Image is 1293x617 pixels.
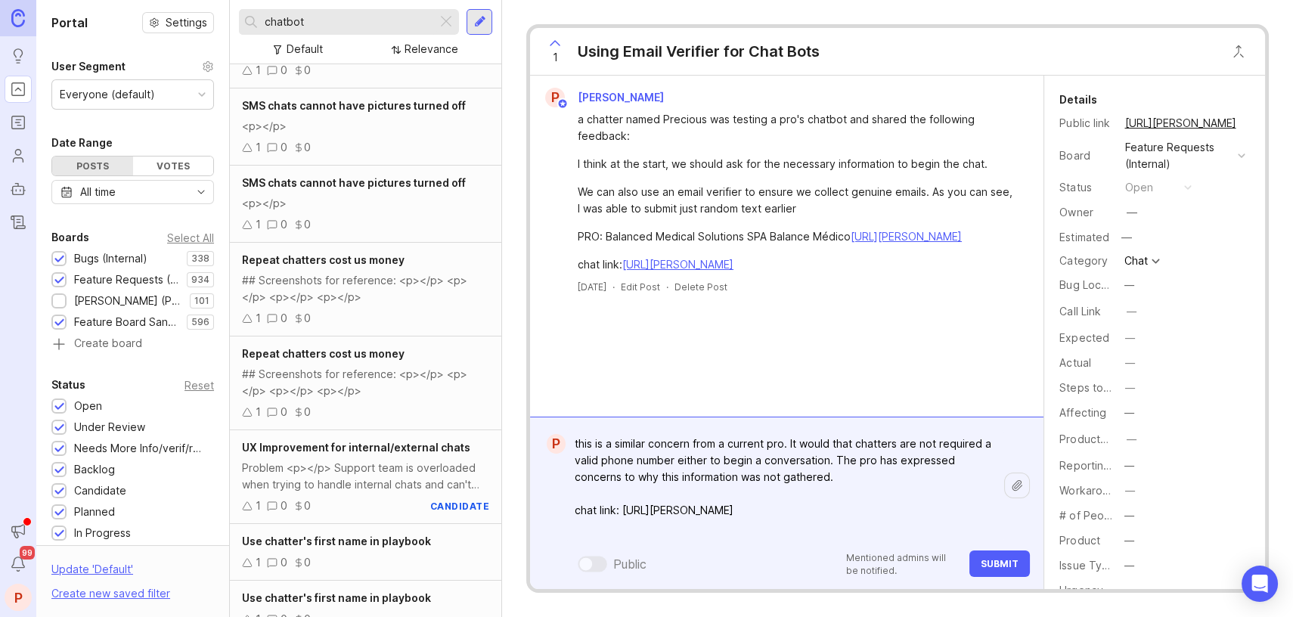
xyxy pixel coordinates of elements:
[242,253,405,266] span: Repeat chatters cost us money
[74,440,206,457] div: Needs More Info/verif/repro
[1124,507,1134,524] div: —
[430,500,490,513] div: candidate
[846,551,960,577] p: Mentioned admins will be notified.
[405,41,458,57] div: Relevance
[1124,482,1135,499] div: —
[1124,557,1134,574] div: —
[256,554,261,571] div: 1
[1059,534,1099,547] label: Product
[304,498,311,514] div: 0
[5,550,32,578] button: Notifications
[1059,147,1112,164] div: Board
[167,234,214,242] div: Select All
[242,366,489,399] div: ## Screenshots for reference: <p></p> <p></p> <p></p> <p></p>
[578,91,664,104] span: [PERSON_NAME]
[304,139,311,156] div: 0
[5,175,32,203] a: Autopilot
[51,376,85,394] div: Status
[1124,179,1152,196] div: open
[851,230,962,243] a: [URL][PERSON_NAME]
[578,281,606,293] time: [DATE]
[304,554,311,571] div: 0
[256,498,261,514] div: 1
[1059,253,1112,269] div: Category
[1120,113,1240,133] a: [URL][PERSON_NAME]
[256,62,261,79] div: 1
[281,310,287,327] div: 0
[1059,204,1112,221] div: Owner
[1126,303,1136,320] div: —
[1059,179,1112,196] div: Status
[1124,256,1147,266] div: Chat
[304,62,311,79] div: 0
[1126,431,1136,448] div: —
[1059,305,1100,318] label: Call Link
[51,561,133,585] div: Update ' Default '
[578,228,1013,245] div: PRO: Balanced Medical Solutions SPA Balance Médico
[1059,584,1102,597] label: Urgency
[969,550,1030,577] button: Submit
[5,109,32,136] a: Roadmaps
[80,184,116,200] div: All time
[230,430,501,524] a: UX Improvement for internal/external chatsProblem <p></p> Support team is overloaded when trying ...
[74,271,179,288] div: Feature Requests (Internal)
[1059,484,1121,497] label: Workaround
[242,195,489,212] div: <p></p>
[74,461,115,478] div: Backlog
[281,404,287,420] div: 0
[11,9,25,26] img: Canny Home
[1059,381,1162,394] label: Steps to Reproduce
[184,381,214,389] div: Reset
[189,186,213,198] svg: toggle icon
[1124,277,1134,293] div: —
[1059,232,1109,243] div: Estimated
[51,57,126,76] div: User Segment
[1120,353,1140,373] button: Actual
[242,441,470,454] span: UX Improvement for internal/external chats
[191,274,209,286] p: 934
[1121,429,1141,449] button: ProductboardID
[256,216,261,233] div: 1
[536,88,676,107] a: P[PERSON_NAME]
[1059,406,1105,419] label: Affecting
[194,295,209,307] p: 101
[1059,433,1140,445] label: ProductboardID
[230,243,501,336] a: Repeat chatters cost us money## Screenshots for reference: <p></p> <p></p> <p></p> <p></p>100
[287,41,323,57] div: Default
[242,99,466,112] span: SMS chats cannot have pictures turned off
[242,272,489,305] div: ## Screenshots for reference: <p></p> <p></p> <p></p> <p></p>
[74,398,102,414] div: Open
[51,14,88,32] h1: Portal
[1059,559,1115,572] label: Issue Type
[1059,459,1140,472] label: Reporting Team
[51,585,170,602] div: Create new saved filter
[281,498,287,514] div: 0
[613,555,646,573] div: Public
[74,482,126,499] div: Candidate
[191,316,209,328] p: 596
[166,15,207,30] span: Settings
[304,310,311,327] div: 0
[256,404,261,420] div: 1
[230,166,501,243] a: SMS chats cannot have pictures turned off<p></p>100
[612,281,615,293] div: ·
[578,256,1013,273] div: chat link:
[281,554,287,571] div: 0
[265,14,431,30] input: Search...
[281,216,287,233] div: 0
[51,338,214,352] a: Create board
[242,460,489,493] div: Problem <p></p> Support team is overloaded when trying to handle internal chats and can't find th...
[5,76,32,103] a: Portal
[5,584,32,611] button: P
[230,524,501,581] a: Use chatter's first name in playbook100
[545,88,565,107] div: P
[1120,328,1140,348] button: Expected
[74,293,182,309] div: [PERSON_NAME] (Public)
[666,281,668,293] div: ·
[60,86,155,103] div: Everyone (default)
[230,336,501,430] a: Repeat chatters cost us money## Screenshots for reference: <p></p> <p></p> <p></p> <p></p>100
[230,88,501,166] a: SMS chats cannot have pictures turned off<p></p>100
[1124,380,1135,396] div: —
[674,281,727,293] div: Delete Post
